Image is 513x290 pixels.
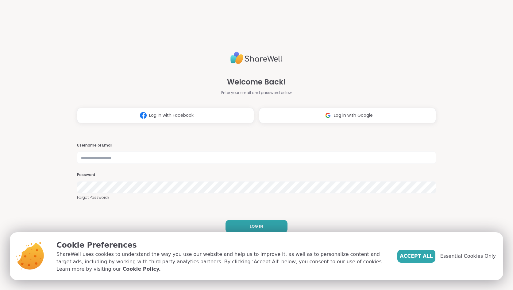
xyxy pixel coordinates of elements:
p: ShareWell uses cookies to understand the way you use our website and help us to improve it, as we... [56,251,388,273]
a: Cookie Policy. [122,265,160,273]
span: Welcome Back! [227,76,286,88]
img: ShareWell Logomark [322,110,334,121]
h3: Password [77,172,436,178]
button: Log in with Facebook [77,108,254,123]
span: Enter your email and password below [221,90,292,96]
button: Log in with Google [259,108,436,123]
p: Cookie Preferences [56,240,388,251]
span: Log in with Google [334,112,373,119]
a: Forgot Password? [77,195,436,200]
img: ShareWell Logo [230,49,283,67]
button: LOG IN [226,220,287,233]
span: Essential Cookies Only [440,253,496,260]
button: Accept All [397,250,435,263]
span: LOG IN [250,224,263,229]
h3: Username or Email [77,143,436,148]
img: ShareWell Logomark [137,110,149,121]
span: Log in with Facebook [149,112,194,119]
span: Accept All [400,253,433,260]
